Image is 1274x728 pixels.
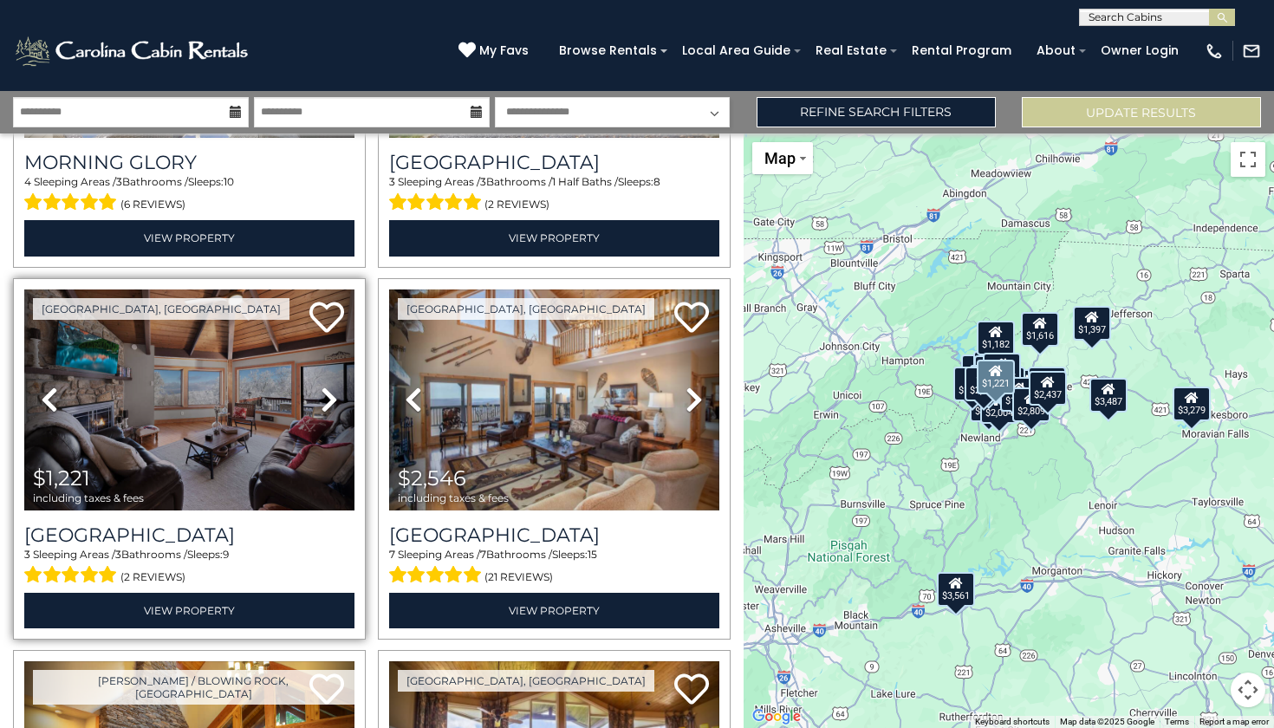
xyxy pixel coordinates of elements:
span: 9 [223,548,229,561]
a: Refine Search Filters [757,97,996,127]
a: [GEOGRAPHIC_DATA] [389,523,719,547]
a: [GEOGRAPHIC_DATA] [24,523,354,547]
div: $1,558 [953,367,991,401]
div: $1,822 [999,377,1037,412]
span: 3 [115,548,121,561]
button: Update Results [1022,97,1261,127]
a: Owner Login [1092,37,1187,64]
h3: Beech Mountain Place [24,523,354,547]
h3: Creekside Hideaway [389,151,719,174]
span: including taxes & fees [33,492,144,504]
div: Sleeping Areas / Bathrooms / Sleeps: [389,547,719,588]
span: (2 reviews) [120,566,185,588]
a: Terms (opens in new tab) [1165,717,1189,726]
span: 3 [24,548,30,561]
a: [GEOGRAPHIC_DATA], [GEOGRAPHIC_DATA] [33,298,289,320]
span: (2 reviews) [484,193,549,216]
a: Browse Rentals [550,37,666,64]
div: $1,397 [1072,306,1110,341]
h3: Southern Star Lodge [389,523,719,547]
a: Morning Glory [24,151,354,174]
span: including taxes & fees [398,492,509,504]
button: Map camera controls [1231,673,1265,707]
span: 3 [116,175,122,188]
a: [PERSON_NAME] / Blowing Rock, [GEOGRAPHIC_DATA] [33,670,354,705]
div: $1,771 [970,387,1008,422]
div: Sleeping Areas / Bathrooms / Sleeps: [24,174,354,216]
span: Map data ©2025 Google [1060,717,1154,726]
span: $2,546 [398,465,466,491]
a: Real Estate [807,37,895,64]
div: $2,437 [1028,371,1066,406]
button: Keyboard shortcuts [975,716,1050,728]
a: Add to favorites [309,300,344,337]
div: $3,279 [1173,387,1211,421]
div: $3,487 [1089,378,1128,413]
span: $1,221 [33,465,90,491]
div: $1,221 [976,360,1014,394]
span: 3 [480,175,486,188]
span: 4 [24,175,31,188]
a: Add to favorites [674,300,709,337]
div: $1,913 [983,353,1021,387]
span: 7 [480,548,486,561]
div: Sleeping Areas / Bathrooms / Sleeps: [24,547,354,588]
span: 10 [224,175,234,188]
div: $2,809 [1012,387,1050,422]
span: (21 reviews) [484,566,553,588]
span: (6 reviews) [120,193,185,216]
div: Sleeping Areas / Bathrooms / Sleeps: [389,174,719,216]
a: Report a map error [1199,717,1269,726]
a: Open this area in Google Maps (opens a new window) [748,705,805,728]
div: $1,444 [1028,367,1066,401]
a: View Property [24,220,354,256]
span: 1 Half Baths / [552,175,618,188]
div: $1,182 [977,321,1015,355]
span: My Favs [479,42,529,60]
img: phone-regular-white.png [1205,42,1224,61]
a: Local Area Guide [673,37,799,64]
a: View Property [389,593,719,628]
a: View Property [389,220,719,256]
a: View Property [24,593,354,628]
img: thumbnail_167882439.jpeg [24,289,354,510]
span: 3 [389,175,395,188]
a: Add to favorites [674,672,709,709]
a: [GEOGRAPHIC_DATA] [389,151,719,174]
span: Map [764,149,796,167]
button: Change map style [752,142,813,174]
span: 7 [389,548,395,561]
div: $2,004 [979,389,1017,424]
a: Rental Program [903,37,1020,64]
div: $2,102 [965,367,1003,401]
img: Google [748,705,805,728]
a: [GEOGRAPHIC_DATA], [GEOGRAPHIC_DATA] [398,670,654,692]
img: mail-regular-white.png [1242,42,1261,61]
img: thumbnail_163268257.jpeg [389,289,719,510]
span: 8 [653,175,660,188]
div: $1,616 [1020,312,1058,347]
button: Toggle fullscreen view [1231,142,1265,177]
div: $3,561 [937,572,975,607]
img: White-1-2.png [13,34,253,68]
a: About [1028,37,1084,64]
span: 15 [588,548,597,561]
a: My Favs [458,42,533,61]
a: [GEOGRAPHIC_DATA], [GEOGRAPHIC_DATA] [398,298,654,320]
